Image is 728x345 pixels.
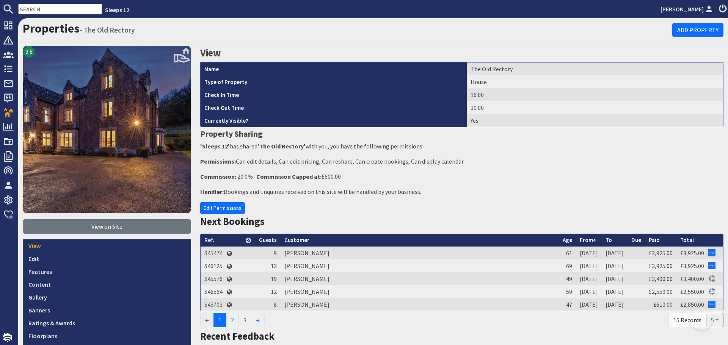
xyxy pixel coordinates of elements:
[708,262,715,269] img: Referer: Google
[200,202,245,214] a: Edit Permissions
[602,259,628,272] td: [DATE]
[23,278,191,291] a: Content
[606,236,612,244] a: To
[467,75,723,88] td: House
[201,298,226,311] td: S45703
[200,330,275,342] a: Recent Feedback
[672,23,723,37] a: Add Property
[706,313,723,327] button: 5
[23,329,191,342] a: Floorplans
[661,5,714,14] a: [PERSON_NAME]
[200,215,265,228] a: Next Bookings
[23,45,191,219] a: 9.6
[23,45,191,214] img: The Old Rectory's icon
[680,301,704,308] a: £2,850.00
[649,249,673,257] a: £3,925.00
[680,275,704,283] a: £3,400.00
[559,259,576,272] td: 69
[563,236,572,244] a: Age
[213,313,226,327] span: 1
[80,25,135,34] small: - The Old Rectory
[251,313,265,327] a: →
[602,285,628,298] td: [DATE]
[200,173,236,180] strong: Commission:
[576,298,602,311] td: [DATE]
[259,236,277,244] a: Guests
[23,265,191,278] a: Features
[602,298,628,311] td: [DATE]
[23,239,191,252] a: View
[602,272,628,285] td: [DATE]
[271,275,277,283] span: 19
[23,219,191,234] a: View on Site
[254,173,341,180] span: - £600.00
[271,288,277,295] span: 12
[238,313,251,327] a: 3
[467,62,723,75] td: The Old Rectory
[237,173,253,180] span: 20.0%
[201,114,467,127] th: Currently Visible?
[23,252,191,265] a: Edit
[271,262,277,270] span: 13
[201,259,226,272] td: S46125
[576,259,602,272] td: [DATE]
[18,4,102,14] input: SEARCH
[680,249,704,257] a: £3,925.00
[708,275,715,282] img: Referer: Sleeps 12
[680,262,704,270] a: £3,925.00
[200,187,723,196] p: Bookings and Enquiries received on this site will be handled by your business.
[281,272,559,285] td: [PERSON_NAME]
[23,291,191,304] a: Gallery
[649,275,673,283] a: £3,400.00
[602,247,628,259] td: [DATE]
[559,298,576,311] td: 47
[708,249,715,256] img: Referer: Google
[201,272,226,285] td: S45576
[467,101,723,114] td: 10:00
[226,313,239,327] a: 2
[576,247,602,259] td: [DATE]
[201,285,226,298] td: S46564
[200,157,723,166] p: Can edit details, Can edit pricing, Can reshare, Can create bookings, Can display calendar
[200,142,723,151] p: has shared with you, you have the following permissions:
[200,127,723,140] h3: Property Sharing
[200,45,723,61] h2: View
[256,173,322,180] strong: Commission Capped at:
[680,236,694,244] a: Total
[668,313,706,327] div: 15 Records
[105,6,129,14] a: Sleeps 12
[201,75,467,88] th: Type of Property
[201,88,467,101] th: Check In Time
[559,247,576,259] td: 61
[649,262,673,270] a: £3,925.00
[23,21,80,36] a: Properties
[559,285,576,298] td: 59
[690,307,713,330] iframe: Toggle Customer Support
[200,188,224,195] strong: Handler:
[23,304,191,317] a: Banners
[708,288,715,295] img: Referer: Sleeps 12
[200,142,230,150] strong: 'Sleeps 12'
[649,236,660,244] a: Paid
[201,101,467,114] th: Check Out Time
[576,285,602,298] td: [DATE]
[281,298,559,311] td: [PERSON_NAME]
[559,272,576,285] td: 49
[23,317,191,329] a: Ratings & Awards
[274,301,277,308] span: 8
[200,158,236,165] strong: Permissions:
[284,236,309,244] a: Customer
[3,333,12,342] img: staytech_i_w-64f4e8e9ee0a9c174fd5317b4b171b261742d2d393467e5bdba4413f4f884c10.svg
[467,88,723,101] td: 16:00
[25,47,33,56] span: 9.6
[708,301,715,308] img: Referer: Google
[274,249,277,257] span: 9
[649,288,673,295] a: £2,550.00
[281,259,559,272] td: [PERSON_NAME]
[653,301,673,308] a: £610.00
[576,272,602,285] td: [DATE]
[201,247,226,259] td: S45474
[467,114,723,127] td: Yes
[628,234,645,247] th: Due
[257,142,306,150] strong: 'The Old Rectory'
